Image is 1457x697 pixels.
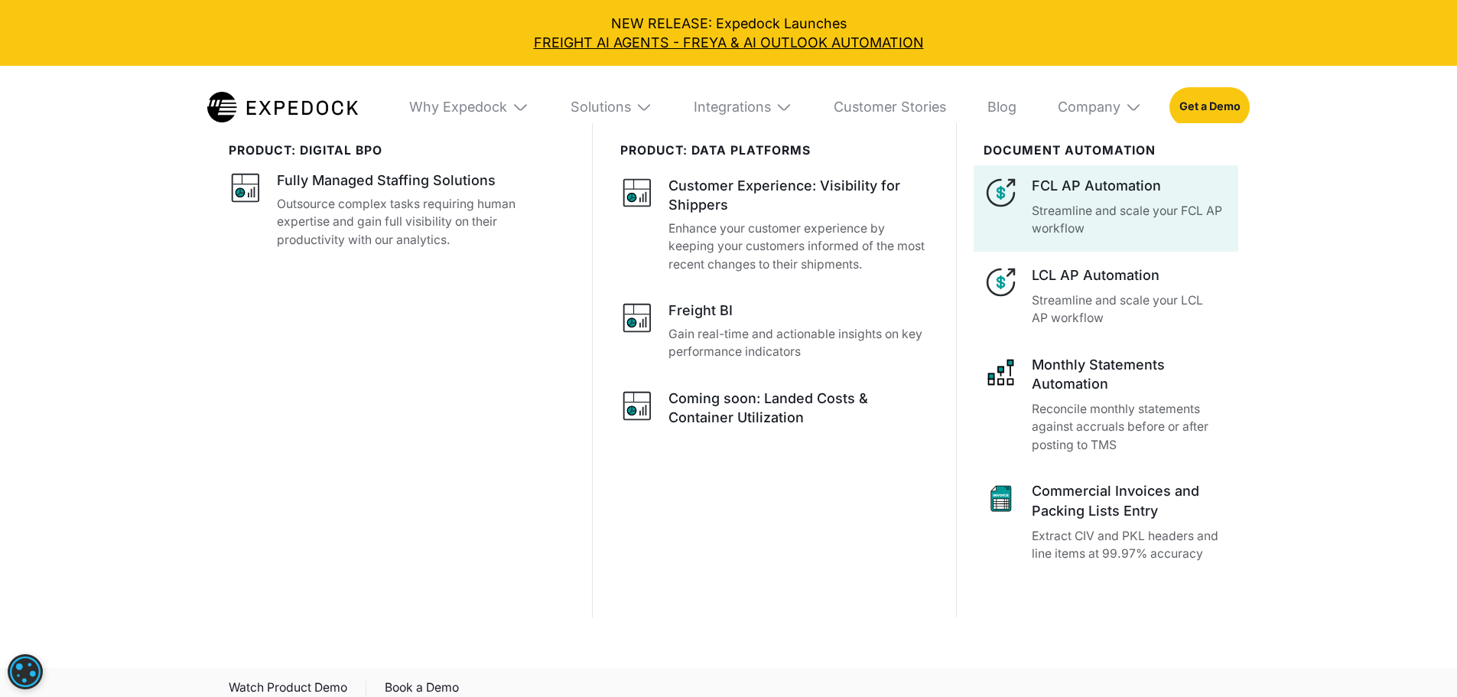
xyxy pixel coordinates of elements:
[1032,481,1228,519] div: Commercial Invoices and Packing Lists Entry
[557,66,666,148] div: Solutions
[1032,527,1228,563] p: Extract CIV and PKL headers and line items at 99.97% accuracy
[229,171,564,249] a: Fully Managed Staffing SolutionsOutsource complex tasks requiring human expertise and gain full v...
[229,144,564,158] div: product: digital bpo
[984,144,1228,158] div: document automation
[984,265,1228,327] a: LCL AP AutomationStreamline and scale your LCL AP workflow
[694,99,771,116] div: Integrations
[14,14,1443,52] div: NEW RELEASE: Expedock Launches
[1058,99,1120,116] div: Company
[668,301,733,320] div: Freight BI
[1202,532,1457,697] div: Chat-Widget
[1202,532,1457,697] iframe: Chat Widget
[409,99,507,116] div: Why Expedock
[984,481,1228,562] a: Commercial Invoices and Packing Lists EntryExtract CIV and PKL headers and line items at 99.97% a...
[1032,355,1228,393] div: Monthly Statements Automation
[668,389,929,427] div: Coming soon: Landed Costs & Container Utilization
[395,66,542,148] div: Why Expedock
[620,389,929,432] a: Coming soon: Landed Costs & Container Utilization
[668,325,929,361] p: Gain real-time and actionable insights on key performance indicators
[1169,87,1250,127] a: Get a Demo
[820,66,960,148] a: Customer Stories
[974,66,1030,148] a: Blog
[620,144,929,158] div: PRODUCT: data platforms
[1032,176,1228,195] div: FCL AP Automation
[1044,66,1156,148] div: Company
[14,33,1443,52] a: FREIGHT AI AGENTS - FREYA & AI OUTLOOK AUTOMATION
[277,171,496,190] div: Fully Managed Staffing Solutions
[680,66,806,148] div: Integrations
[277,195,565,249] p: Outsource complex tasks requiring human expertise and gain full visibility on their productivity ...
[668,220,929,274] p: Enhance your customer experience by keeping your customers informed of the most recent changes to...
[571,99,631,116] div: Solutions
[984,176,1228,238] a: FCL AP AutomationStreamline and scale your FCL AP workflow
[1032,292,1228,327] p: Streamline and scale your LCL AP workflow
[1032,265,1228,285] div: LCL AP Automation
[984,355,1228,454] a: Monthly Statements AutomationReconcile monthly statements against accruals before or after postin...
[1032,202,1228,238] p: Streamline and scale your FCL AP workflow
[620,301,929,361] a: Freight BIGain real-time and actionable insights on key performance indicators
[620,176,929,274] a: Customer Experience: Visibility for ShippersEnhance your customer experience by keeping your cust...
[1032,400,1228,454] p: Reconcile monthly statements against accruals before or after posting to TMS
[668,176,929,214] div: Customer Experience: Visibility for Shippers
